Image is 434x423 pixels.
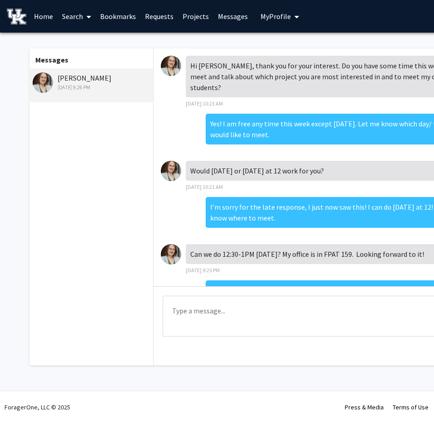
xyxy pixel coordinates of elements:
[58,0,96,32] a: Search
[186,100,223,107] span: [DATE] 10:23 AM
[161,56,181,76] img: Malgorzata Chwatko
[140,0,178,32] a: Requests
[33,72,151,91] div: [PERSON_NAME]
[35,55,68,64] b: Messages
[186,183,223,190] span: [DATE] 10:21 AM
[213,0,252,32] a: Messages
[161,244,181,264] img: Malgorzata Chwatko
[96,0,140,32] a: Bookmarks
[260,12,291,21] span: My Profile
[33,83,151,91] div: [DATE] 9:26 PM
[345,403,384,411] a: Press & Media
[7,9,26,24] img: University of Kentucky Logo
[33,72,53,93] img: Malgorzata Chwatko
[161,161,181,181] img: Malgorzata Chwatko
[29,0,58,32] a: Home
[178,0,213,32] a: Projects
[5,391,70,423] div: ForagerOne, LLC © 2025
[186,267,220,274] span: [DATE] 9:25 PM
[7,382,39,416] iframe: Chat
[393,403,429,411] a: Terms of Use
